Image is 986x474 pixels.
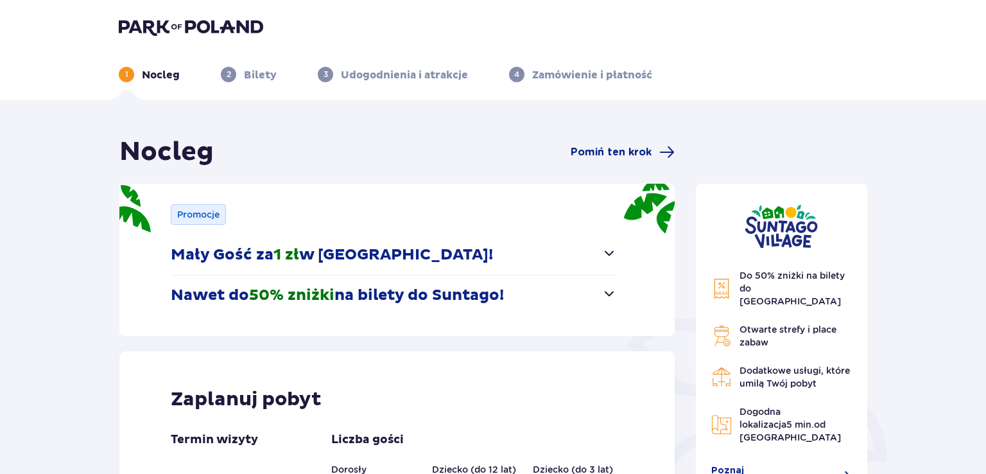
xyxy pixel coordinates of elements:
[711,367,732,387] img: Restaurant Icon
[711,414,732,435] img: Map Icon
[171,387,322,412] p: Zaplanuj pobyt
[711,278,732,299] img: Discount Icon
[711,326,732,346] img: Grill Icon
[318,67,468,82] div: 3Udogodnienia i atrakcje
[142,68,180,82] p: Nocleg
[227,69,231,80] p: 2
[571,145,675,160] a: Pomiń ten krok
[119,136,214,168] h1: Nocleg
[509,67,652,82] div: 4Zamówienie i płatność
[119,18,263,36] img: Park of Poland logo
[324,69,328,80] p: 3
[739,324,836,347] span: Otwarte strefy i place zabaw
[171,432,258,448] p: Termin wizyty
[244,68,277,82] p: Bilety
[273,245,299,265] span: 1 zł
[341,68,468,82] p: Udogodnienia i atrakcje
[177,208,220,221] p: Promocje
[171,245,493,265] p: Mały Gość za w [GEOGRAPHIC_DATA]!
[119,67,180,82] div: 1Nocleg
[571,145,652,159] span: Pomiń ten krok
[171,235,617,275] button: Mały Gość za1 złw [GEOGRAPHIC_DATA]!
[739,365,850,389] span: Dodatkowe usługi, które umilą Twój pobyt
[171,276,617,315] button: Nawet do50% zniżkina bilety do Suntago!
[125,69,128,80] p: 1
[786,419,814,430] span: 5 min.
[739,270,845,306] span: Do 50% zniżki na bilety do [GEOGRAPHIC_DATA]
[745,204,818,249] img: Suntago Village
[739,407,841,443] span: Dogodna lokalizacja od [GEOGRAPHIC_DATA]
[532,68,652,82] p: Zamówienie i płatność
[249,286,334,305] span: 50% zniżki
[221,67,277,82] div: 2Bilety
[171,286,504,305] p: Nawet do na bilety do Suntago!
[514,69,519,80] p: 4
[331,432,404,448] p: Liczba gości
